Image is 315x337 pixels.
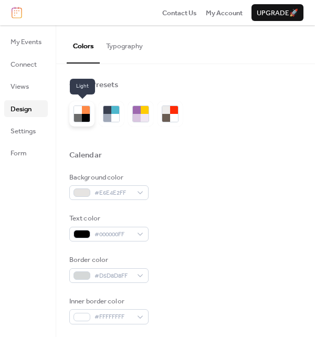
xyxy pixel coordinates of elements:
a: Connect [4,56,48,72]
span: #000000FF [94,229,132,240]
span: Settings [10,126,36,136]
div: Inner border color [69,296,146,307]
span: #D5D8D8FF [94,271,132,281]
span: Upgrade 🚀 [257,8,298,18]
a: Form [4,144,48,161]
span: #FFFFFFFF [94,312,132,322]
div: Border color [69,255,146,265]
div: Color Presets [69,80,118,90]
span: Design [10,104,31,114]
span: #E6E4E2FF [94,188,132,198]
span: Views [10,81,29,92]
a: Contact Us [162,7,197,18]
div: Calendar [69,150,102,161]
a: My Account [206,7,243,18]
a: My Events [4,33,48,50]
a: Settings [4,122,48,139]
div: Text color [69,213,146,224]
div: Background color [69,172,146,183]
span: Connect [10,59,37,70]
span: My Events [10,37,41,47]
span: Form [10,148,27,159]
span: My Account [206,8,243,18]
span: Light [70,79,95,94]
button: Upgrade🚀 [251,4,303,21]
button: Typography [100,25,149,62]
a: Views [4,78,48,94]
button: Colors [67,25,100,63]
span: Contact Us [162,8,197,18]
img: logo [12,7,22,18]
a: Design [4,100,48,117]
